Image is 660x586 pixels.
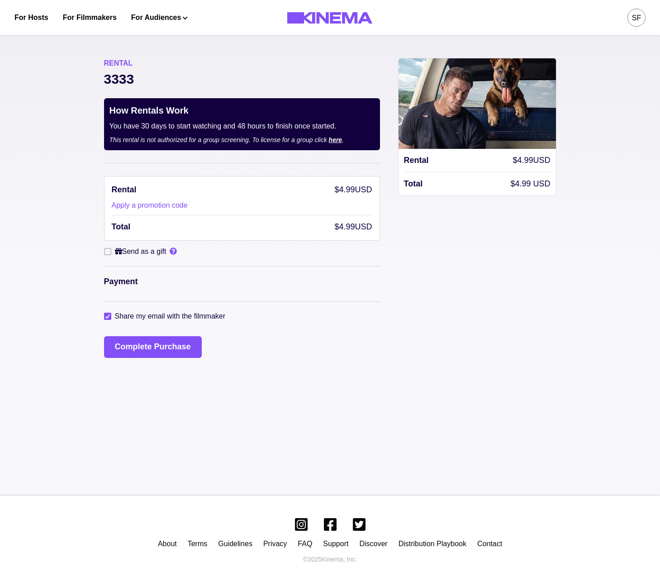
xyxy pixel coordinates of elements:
p: You have 30 days to start watching and 48 hours to finish once started. [109,121,375,132]
p: Payment [104,276,380,288]
div: SF [632,13,641,24]
a: For Filmmakers [63,12,117,23]
i: This rental is not authorized for a group screening. To license for a group click . [109,135,375,145]
p: Rental [112,184,137,196]
p: $4.99 USD [513,154,550,167]
p: Rental [404,154,429,167]
p: How Rentals Work [109,104,375,117]
p: $4.99 USD [334,184,372,196]
button: Complete Purchase [104,336,202,358]
button: For Audiences [131,12,188,23]
button: Apply a promotion code [112,201,188,210]
a: For Hosts [14,12,48,23]
a: Terms [188,540,208,548]
a: here [329,136,342,143]
a: FAQ [298,540,312,548]
p: 3333 [104,69,380,89]
a: Privacy [263,540,287,548]
div: Send as a gift [115,246,166,257]
span: Share my email with the filmmaker [115,311,226,322]
a: Discover [359,540,387,548]
a: Distribution Playbook [399,540,466,548]
p: Total [404,178,423,190]
a: Support [323,540,348,548]
a: Contact [477,540,502,548]
p: © 2025 Kinema, Inc. [303,555,357,564]
p: Total [112,221,131,233]
p: $4.99 USD [510,178,550,190]
a: Guidelines [218,540,252,548]
a: About [158,540,177,548]
p: Rental [104,58,380,69]
p: $4.99 USD [334,221,372,233]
